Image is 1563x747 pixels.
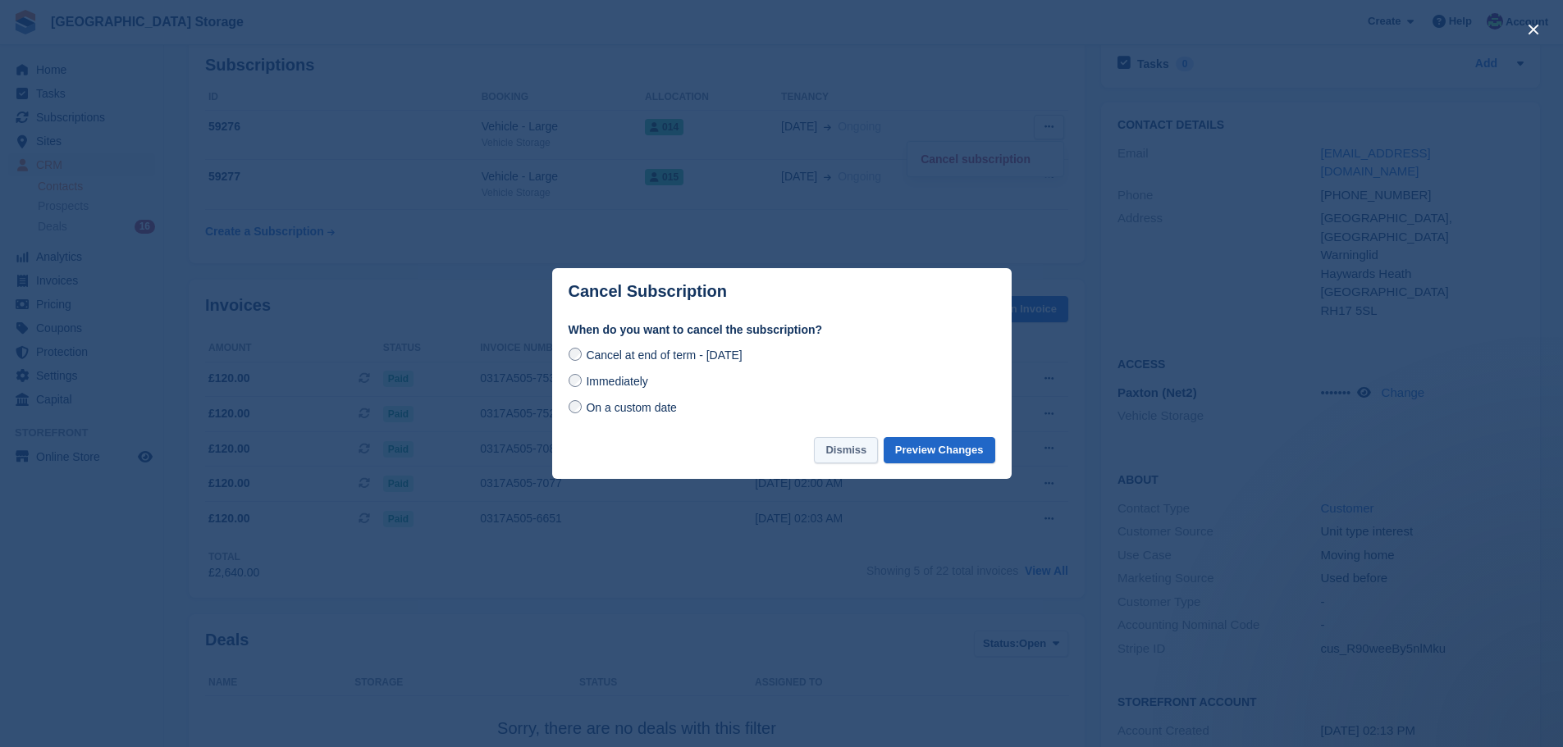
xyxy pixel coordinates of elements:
button: Dismiss [814,437,878,464]
button: close [1520,16,1547,43]
button: Preview Changes [884,437,995,464]
input: Immediately [569,374,582,387]
span: Immediately [586,375,647,388]
label: When do you want to cancel the subscription? [569,321,995,339]
span: On a custom date [586,401,677,414]
input: Cancel at end of term - [DATE] [569,348,582,361]
span: Cancel at end of term - [DATE] [586,348,742,362]
p: Cancel Subscription [569,282,727,301]
input: On a custom date [569,400,582,413]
